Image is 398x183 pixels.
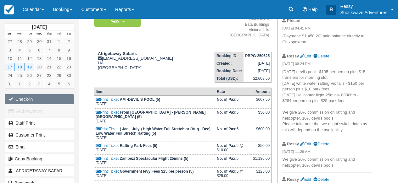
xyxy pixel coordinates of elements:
div: $600.00 [253,127,270,136]
a: 23 [64,63,74,71]
strong: AM -DEVIL`S POOL (5) [120,97,160,102]
strong: PBPG-250625 [245,54,270,58]
em: [DATE] 04:41 PM [282,26,372,33]
a: 30 [64,71,74,80]
a: 3 [5,46,15,54]
span: , 10% devil's pools Please take note that we might switch dates as this will depend on the availa... [282,116,367,132]
a: 8 [54,46,64,54]
td: 5 [215,125,251,142]
a: Paid [94,16,139,27]
img: checkfront-main-nav-mini-logo.png [4,5,14,14]
a: 4 [15,46,25,54]
th: Amount [251,88,272,96]
th: Created: [215,60,244,67]
span: 1 [68,168,74,174]
a: Customer Print [5,130,74,140]
strong: Afrigetaway Safaris [98,51,137,56]
a: 1 [15,80,25,88]
strong: Ressy [287,54,299,58]
a: 13 [34,54,44,63]
td: $2,608.50 [244,75,272,83]
a: 2 [25,80,34,88]
a: 27 [34,71,44,80]
strong: Philani [287,18,300,23]
a: 6 [34,46,44,54]
strong: From [GEOGRAPHIC_DATA] - [PERSON_NAME][GEOGRAPHIC_DATA] (5) [96,110,206,119]
td: 5 @ $10.00 [215,142,251,155]
div: [EMAIL_ADDRESS][DOMAIN_NAME] HA [GEOGRAPHIC_DATA] [94,51,191,70]
a: 10 [5,54,15,63]
button: Add Payment [5,106,74,116]
div: $125.00 [253,169,270,179]
td: [DATE] [94,96,215,109]
div: $50.00 [253,110,270,120]
strong: ( Jan - July ) High Water Full Stretch or (Aug - Dec) Low Water Full Stretch Rafting (5) [96,127,210,136]
a: 12 [25,54,34,63]
td: 5 [215,96,251,109]
a: 15 [54,54,64,63]
p: Ressy [340,3,387,9]
a: 31 [5,80,15,88]
a: 22 [54,63,64,71]
a: 29 [54,71,64,80]
a: 4 [44,80,54,88]
em: Paid [94,16,141,27]
strong: No. of Pax [217,110,237,115]
th: Tue [25,30,34,37]
strong: Ressy [287,142,299,146]
strong: No. of Pax [217,143,237,148]
a: Print Ticket [96,127,119,131]
address: Office No. 6 Bata Buildings Victoria falls [GEOGRAPHIC_DATA] [193,17,269,38]
td: [DATE] [244,60,272,67]
em: [DATE] 11:29 AM [282,149,372,156]
strong: No. of Pax [217,156,237,161]
td: [DATE] [94,155,215,168]
td: [DATE] [94,142,215,155]
td: 5 [215,109,251,125]
a: 14 [44,54,54,63]
a: 5 [54,80,64,88]
td: 5 [215,155,251,168]
th: Sat [64,30,74,37]
a: 11 [15,54,25,63]
strong: No. of Pax [217,169,237,174]
th: Fri [54,30,64,37]
a: 18 [15,63,25,71]
strong: No. of Pax [217,127,237,131]
div: $607.50 [253,97,270,107]
th: Booking Date: [215,67,244,75]
a: 3 [34,80,44,88]
td: [DATE] [94,109,215,125]
a: 28 [15,37,25,46]
a: 27 [5,37,15,46]
strong: Ressy [287,177,299,182]
p: Shockwave Adventures [340,9,387,16]
th: Sun [5,30,15,37]
p: [DATE] devils pool - $135 per person plus $15 transfers for morning slot [DATE] white water rafti... [282,69,372,133]
div: $50.00 [253,143,270,153]
em: [DATE] 08:24 PM [282,61,372,68]
a: 21 [44,63,54,71]
a: 19 [25,63,34,71]
a: 30 [34,37,44,46]
a: 26 [25,71,34,80]
a: Edit [300,142,311,146]
a: 16 [64,54,74,63]
a: 5 [25,46,34,54]
div: $1,136.00 [253,156,270,166]
i: Help [303,7,307,12]
a: 25 [15,71,25,80]
strong: [DATE] [32,24,47,30]
th: Item [94,88,215,96]
th: Rate [215,88,251,96]
a: 7 [44,46,54,54]
a: Edit [300,54,311,58]
button: Copy Booking [5,154,74,164]
th: Total (USD): [215,75,244,83]
a: 1 [54,37,64,46]
strong: No. of Pax [217,97,237,102]
button: Email [5,142,74,152]
a: Print Ticket [96,110,119,115]
span: AFRIGETAWAY SAFARIS [16,168,68,173]
strong: Rafting Park Fees (5) [120,143,157,148]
